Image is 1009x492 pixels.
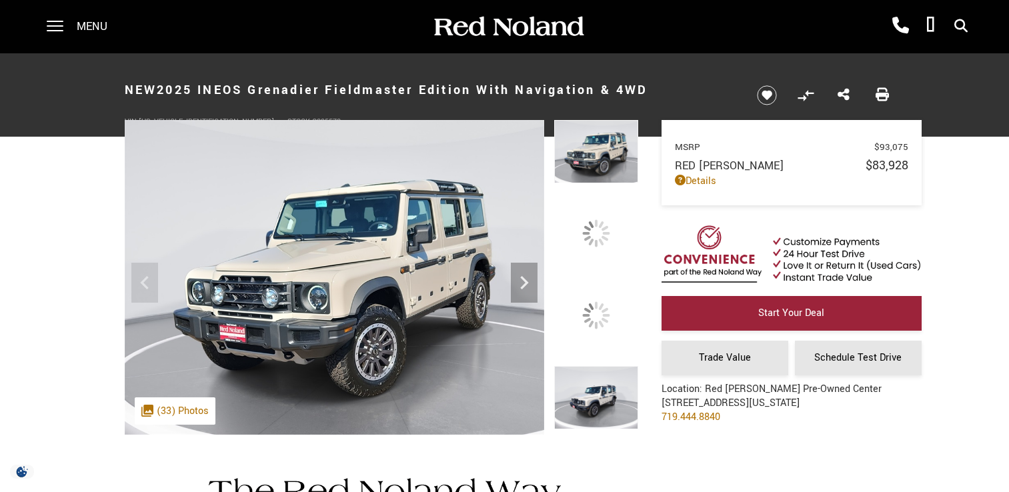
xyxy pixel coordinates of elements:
[662,296,922,331] a: Start Your Deal
[125,120,544,435] img: New 2025 INEOS Fieldmaster Edition image 1
[876,87,889,104] a: Print this New 2025 INEOS Grenadier Fieldmaster Edition With Navigation & 4WD
[662,382,882,434] div: Location: Red [PERSON_NAME] Pre-Owned Center [STREET_ADDRESS][US_STATE]
[675,141,908,153] a: MSRP $93,075
[796,85,816,105] button: Compare vehicle
[752,85,782,106] button: Save vehicle
[866,157,908,174] span: $83,928
[699,351,751,365] span: Trade Value
[758,306,824,320] span: Start Your Deal
[675,141,874,153] span: MSRP
[662,410,720,424] a: 719.444.8840
[312,117,341,127] span: G025570
[125,117,139,127] span: VIN:
[139,117,274,127] span: [US_VEHICLE_IDENTIFICATION_NUMBER]
[814,351,902,365] span: Schedule Test Drive
[795,341,922,375] a: Schedule Test Drive
[135,397,215,425] div: (33) Photos
[554,120,638,183] img: New 2025 INEOS Fieldmaster Edition image 1
[675,157,908,174] a: Red [PERSON_NAME] $83,928
[511,263,538,303] div: Next
[675,174,908,188] a: Details
[874,141,908,153] span: $93,075
[287,117,312,127] span: Stock:
[125,63,735,117] h1: 2025 INEOS Grenadier Fieldmaster Edition With Navigation & 4WD
[7,465,37,479] section: Click to Open Cookie Consent Modal
[7,465,37,479] img: Opt-Out Icon
[554,366,638,429] img: New 2025 INEOS Fieldmaster Edition image 4
[431,15,585,39] img: Red Noland Auto Group
[125,81,157,99] strong: New
[675,158,866,173] span: Red [PERSON_NAME]
[838,87,850,104] a: Share this New 2025 INEOS Grenadier Fieldmaster Edition With Navigation & 4WD
[662,341,788,375] a: Trade Value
